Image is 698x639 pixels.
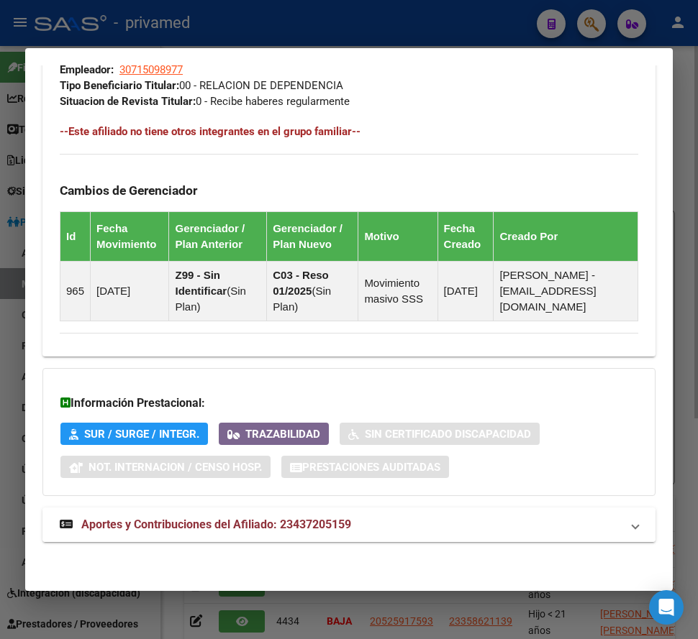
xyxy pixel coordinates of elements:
[60,212,91,262] th: Id
[245,428,320,441] span: Trazabilidad
[81,518,351,531] span: Aportes y Contribuciones del Afiliado: 23437205159
[273,269,329,297] strong: C03 - Reso 01/2025
[340,423,540,445] button: Sin Certificado Discapacidad
[649,590,684,625] div: Open Intercom Messenger
[169,212,267,262] th: Gerenciador / Plan Anterior
[119,63,183,76] span: 30715098977
[60,95,350,108] span: 0 - Recibe haberes regularmente
[358,262,438,321] td: Movimiento masivo SSS
[438,212,494,262] th: Fecha Creado
[438,262,494,321] td: [DATE]
[60,95,196,108] strong: Situacion de Revista Titular:
[494,212,638,262] th: Creado Por
[175,269,227,297] strong: Z99 - Sin Identificar
[219,423,329,445] button: Trazabilidad
[60,262,91,321] td: 965
[60,456,271,478] button: Not. Internacion / Censo Hosp.
[60,183,638,198] h3: Cambios de Gerenciador
[302,461,440,474] span: Prestaciones Auditadas
[42,507,656,542] mat-expansion-panel-header: Aportes y Contribuciones del Afiliado: 23437205159
[494,262,638,321] td: [PERSON_NAME] - [EMAIL_ADDRESS][DOMAIN_NAME]
[358,212,438,262] th: Motivo
[60,63,114,76] strong: Empleador:
[60,124,638,139] h4: --Este afiliado no tiene otros integrantes en el grupo familiar--
[60,395,638,412] h3: Información Prestacional:
[169,262,267,321] td: ( )
[365,428,531,441] span: Sin Certificado Discapacidad
[267,212,358,262] th: Gerenciador / Plan Nuevo
[60,79,179,92] strong: Tipo Beneficiario Titular:
[91,212,169,262] th: Fecha Movimiento
[60,79,343,92] span: 00 - RELACION DE DEPENDENCIA
[84,428,199,441] span: SUR / SURGE / INTEGR.
[267,262,358,321] td: ( )
[91,262,169,321] td: [DATE]
[60,423,208,445] button: SUR / SURGE / INTEGR.
[89,461,262,474] span: Not. Internacion / Censo Hosp.
[281,456,449,478] button: Prestaciones Auditadas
